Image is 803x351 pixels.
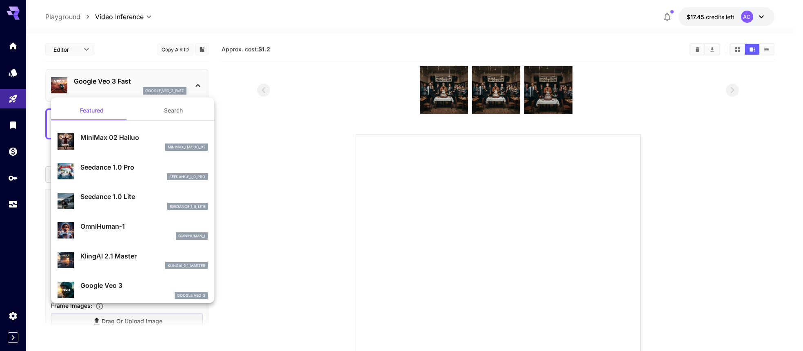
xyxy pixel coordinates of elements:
div: Seedance 1.0 Proseedance_1_0_pro [58,159,208,184]
p: Seedance 1.0 Pro [80,162,208,172]
div: Seedance 1.0 Liteseedance_1_0_lite [58,188,208,213]
p: omnihuman_1 [178,233,205,239]
p: OmniHuman‑1 [80,221,208,231]
p: Seedance 1.0 Lite [80,192,208,201]
p: minimax_hailuo_02 [168,144,205,150]
p: Google Veo 3 [80,280,208,290]
div: Google Veo 3google_veo_3 [58,277,208,302]
p: KlingAI 2.1 Master [80,251,208,261]
p: google_veo_3 [177,293,205,298]
button: Search [133,101,214,120]
p: MiniMax 02 Hailuo [80,132,208,142]
div: MiniMax 02 Hailuominimax_hailuo_02 [58,129,208,154]
p: seedance_1_0_lite [170,204,205,210]
div: OmniHuman‑1omnihuman_1 [58,218,208,243]
p: klingai_2_1_master [168,263,205,269]
button: Featured [51,101,133,120]
p: seedance_1_0_pro [169,174,205,180]
div: KlingAI 2.1 Masterklingai_2_1_master [58,248,208,273]
iframe: Chat Widget [762,312,803,351]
